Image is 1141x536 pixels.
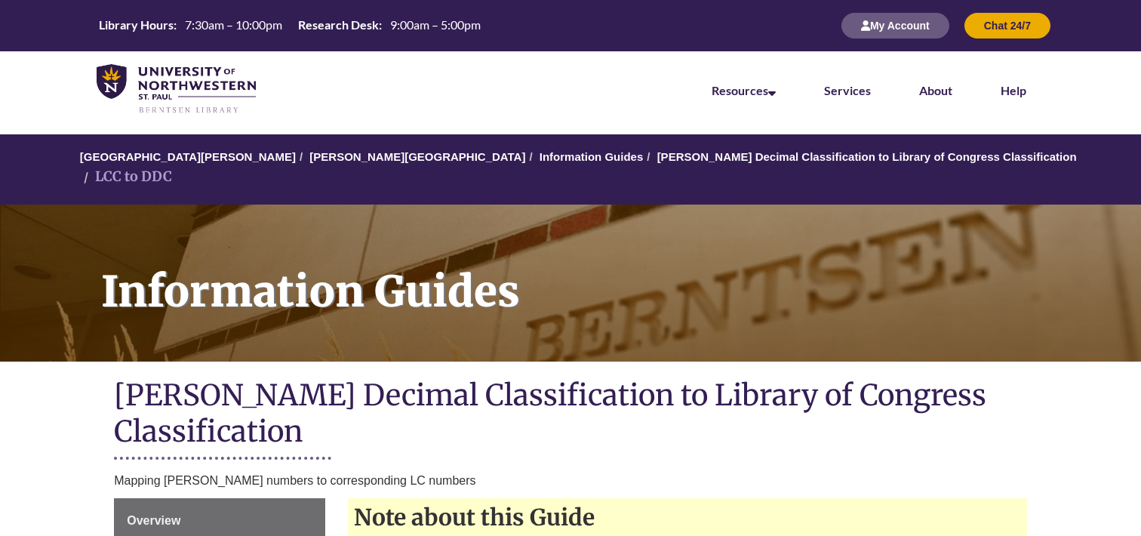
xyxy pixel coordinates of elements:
th: Library Hours: [93,17,179,33]
a: Resources [712,83,776,97]
button: Chat 24/7 [964,13,1050,39]
th: Research Desk: [292,17,384,33]
h2: Note about this Guide [348,498,1027,536]
a: My Account [841,19,949,32]
h1: [PERSON_NAME] Decimal Classification to Library of Congress Classification [114,377,1027,453]
a: Chat 24/7 [964,19,1050,32]
span: Overview [127,514,180,527]
a: Services [824,83,871,97]
a: Hours Today [93,17,487,35]
span: Mapping [PERSON_NAME] numbers to corresponding LC numbers [114,474,475,487]
span: 7:30am – 10:00pm [185,17,282,32]
a: Help [1001,83,1026,97]
a: About [919,83,952,97]
li: LCC to DDC [80,166,172,188]
a: [PERSON_NAME] Decimal Classification to Library of Congress Classification [657,150,1077,163]
button: My Account [841,13,949,39]
h1: Information Guides [85,205,1141,342]
table: Hours Today [93,17,487,33]
a: Information Guides [540,150,644,163]
img: UNWSP Library Logo [97,64,256,115]
a: [PERSON_NAME][GEOGRAPHIC_DATA] [309,150,525,163]
span: 9:00am – 5:00pm [390,17,481,32]
a: [GEOGRAPHIC_DATA][PERSON_NAME] [80,150,296,163]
